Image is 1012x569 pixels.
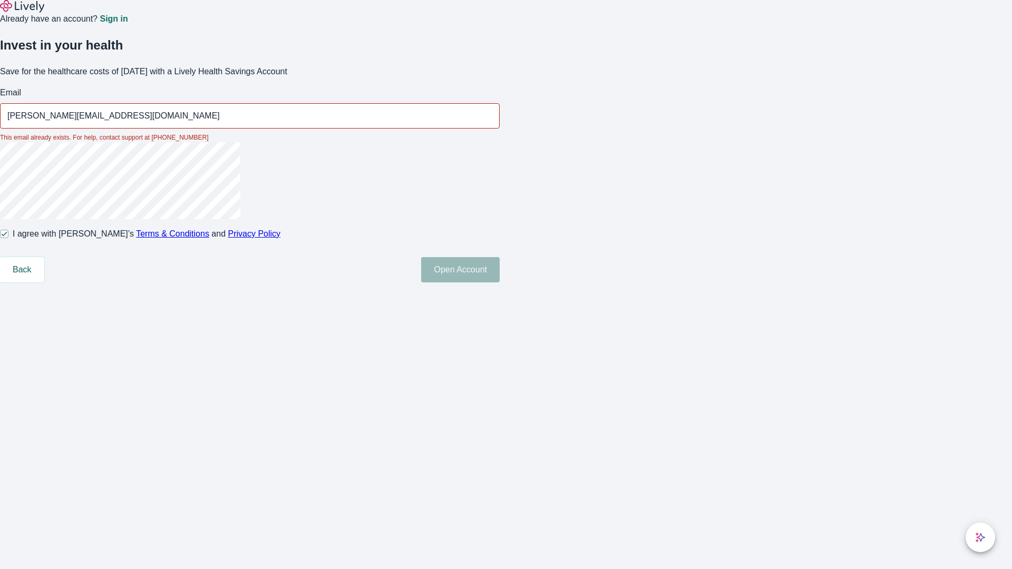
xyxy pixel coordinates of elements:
svg: Lively AI Assistant [975,532,986,543]
button: chat [966,523,995,552]
span: I agree with [PERSON_NAME]’s and [13,228,280,240]
a: Sign in [100,15,128,23]
a: Terms & Conditions [136,229,209,238]
a: Privacy Policy [228,229,281,238]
